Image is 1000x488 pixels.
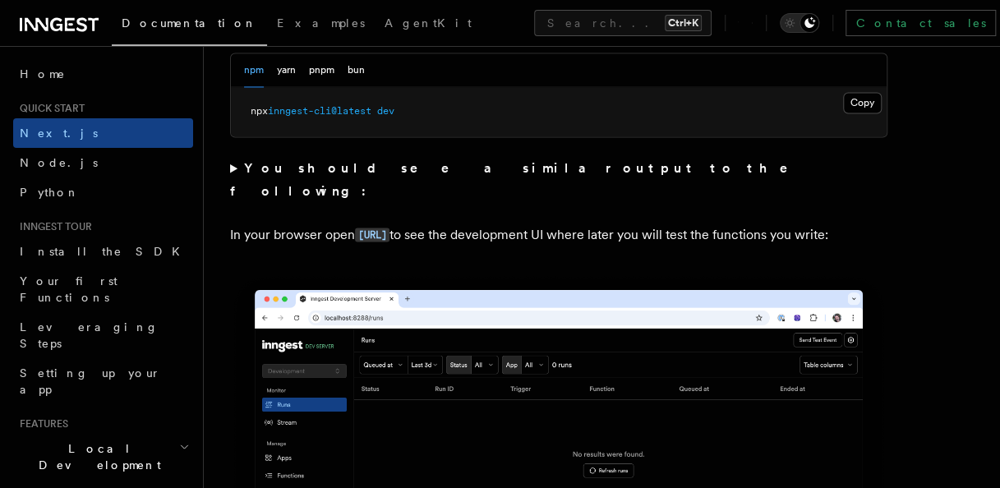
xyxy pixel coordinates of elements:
a: AgentKit [375,5,482,44]
strong: You should see a similar output to the following: [230,160,811,199]
a: Python [13,177,193,207]
button: Copy [843,92,882,113]
a: Next.js [13,118,193,148]
span: Next.js [20,127,98,140]
summary: You should see a similar output to the following: [230,157,887,203]
a: Node.js [13,148,193,177]
span: npx [251,105,268,117]
span: Documentation [122,16,257,30]
span: Setting up your app [20,366,161,396]
span: Your first Functions [20,274,118,304]
a: Documentation [112,5,267,46]
code: [URL] [355,228,389,242]
span: Node.js [20,156,98,169]
span: Leveraging Steps [20,320,159,350]
a: Contact sales [846,10,996,36]
span: dev [377,105,394,117]
span: Inngest tour [13,220,92,233]
button: Local Development [13,434,193,480]
span: Local Development [13,440,179,473]
a: Home [13,59,193,89]
button: bun [348,53,365,87]
span: Home [20,66,66,82]
a: Install the SDK [13,237,193,266]
button: Search...Ctrl+K [534,10,712,36]
button: pnpm [309,53,334,87]
button: yarn [277,53,296,87]
a: Leveraging Steps [13,312,193,358]
span: Python [20,186,80,199]
button: Toggle dark mode [780,13,819,33]
span: Features [13,417,68,430]
span: Examples [277,16,365,30]
a: Your first Functions [13,266,193,312]
span: Install the SDK [20,245,190,258]
a: [URL] [355,226,389,242]
span: AgentKit [385,16,472,30]
span: inngest-cli@latest [268,105,371,117]
button: npm [244,53,264,87]
span: Quick start [13,102,85,115]
a: Setting up your app [13,358,193,404]
kbd: Ctrl+K [665,15,702,31]
a: Examples [267,5,375,44]
p: In your browser open to see the development UI where later you will test the functions you write: [230,223,887,246]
